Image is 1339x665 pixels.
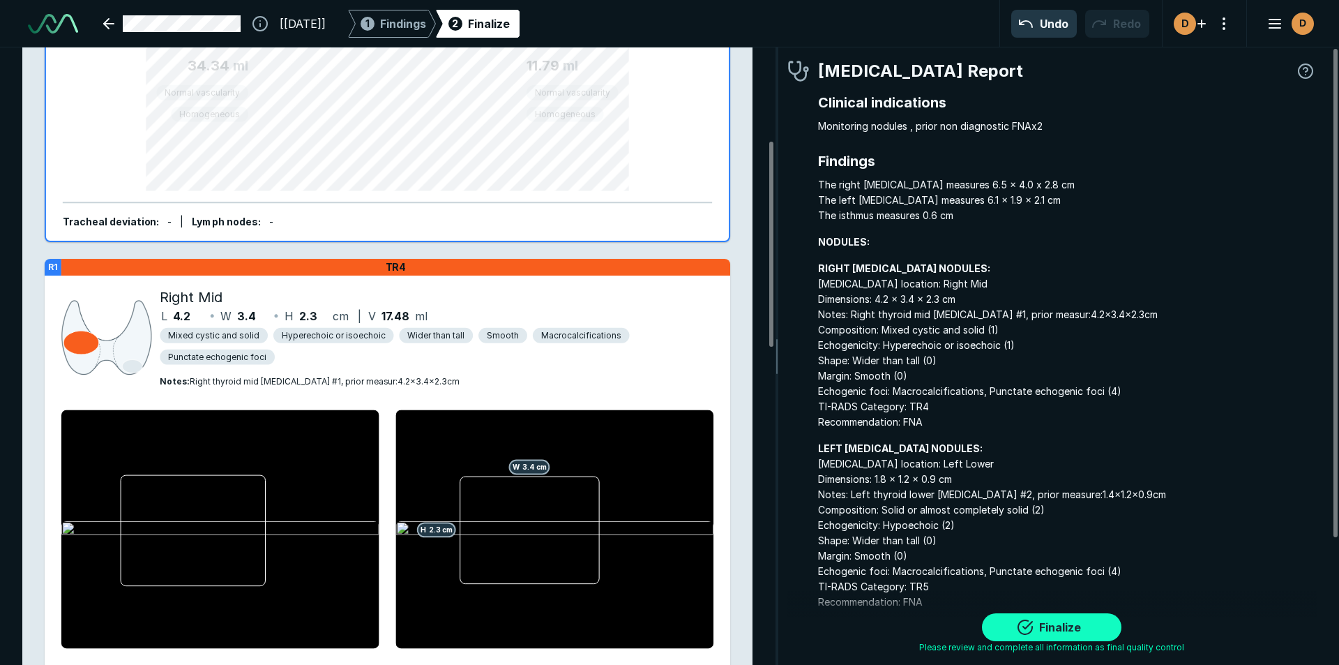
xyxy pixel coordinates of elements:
button: Finalize [982,613,1121,641]
span: Macrocalcifications [541,329,621,342]
button: avatar-name [1258,10,1317,38]
span: V [368,308,376,324]
div: 1Findings [348,10,436,38]
span: Wider than tall [407,329,464,342]
span: [MEDICAL_DATA] location: Left Lower Dimensions: 1.8 x 1.2 x 0.9 cm Notes: Left thyroid lower [MED... [818,441,1317,610]
span: L [161,308,167,324]
span: [MEDICAL_DATA] Report [818,59,1023,84]
span: 4.2 [173,308,190,324]
span: Tracheal deviation : [63,216,160,228]
span: Normal vascularity [165,87,240,99]
div: avatar-name [1174,13,1196,35]
div: avatar-name [1292,13,1314,35]
strong: Notes : [160,376,190,387]
span: cm [333,308,349,324]
span: 2 [452,16,458,31]
span: Hyperechoic or isoechoic [282,329,386,342]
button: Redo [1085,10,1149,38]
span: Mixed cystic and solid [168,329,259,342]
span: Findings [380,15,426,32]
strong: R1 [48,262,58,272]
span: 3.4 [237,308,256,324]
strong: LEFT [MEDICAL_DATA] NODULES: [818,442,983,454]
span: Please review and complete all information as final quality control [919,641,1184,654]
span: ml [415,308,428,324]
span: ml [233,57,248,74]
span: D [1299,16,1306,31]
span: H 2.3 cm [417,523,456,538]
span: Lymph nodes : [192,216,261,228]
span: 11.79 [527,57,559,74]
span: H [285,308,294,324]
span: TR4 [386,261,407,274]
div: | [180,215,183,230]
a: See-Mode Logo [22,8,84,39]
span: Monitoring nodules , prior non diagnostic FNAx2 [818,119,1317,134]
span: 17.48 [381,308,410,324]
span: Findings [818,151,1317,172]
span: D [1181,16,1189,31]
div: Finalize [468,15,510,32]
button: Undo [1011,10,1077,38]
span: Punctate echogenic foci [168,351,266,364]
strong: NODULES: [818,236,870,248]
span: The right [MEDICAL_DATA] measures 6.5 x 4.0 x 2.8 cm The left [MEDICAL_DATA] measures 6.1 x 1.9 x... [818,177,1317,223]
img: See-Mode Logo [28,14,78,33]
div: - [167,215,172,230]
span: 34.34 [188,57,229,74]
span: - [269,216,273,228]
span: [MEDICAL_DATA] location: Right Mid Dimensions: 4.2 x 3.4 x 2.3 cm Notes: Right thyroid mid [MEDIC... [818,261,1317,430]
span: W 3.4 cm [509,460,550,475]
span: 2.3 [299,308,317,324]
span: W [220,308,232,324]
span: [[DATE]] [280,15,326,32]
span: Right thyroid mid [MEDICAL_DATA] #1, prior measur:4.2x3.4x2.3cm [160,376,460,387]
span: | [358,309,361,323]
span: 1 [365,16,370,31]
span: ml [563,57,578,74]
div: 2Finalize [436,10,520,38]
span: Normal vascularity [535,87,610,99]
img: Wyn4IQAAAAZJREFUAwB6bcSYo6162QAAAABJRU5ErkJggg== [61,297,152,378]
span: Homogeneous [179,107,240,120]
strong: RIGHT [MEDICAL_DATA] NODULES: [818,262,990,274]
span: Clinical indications [818,92,1317,113]
span: Smooth [487,329,519,342]
span: Homogeneous [535,107,596,120]
span: Right Mid [160,287,222,308]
